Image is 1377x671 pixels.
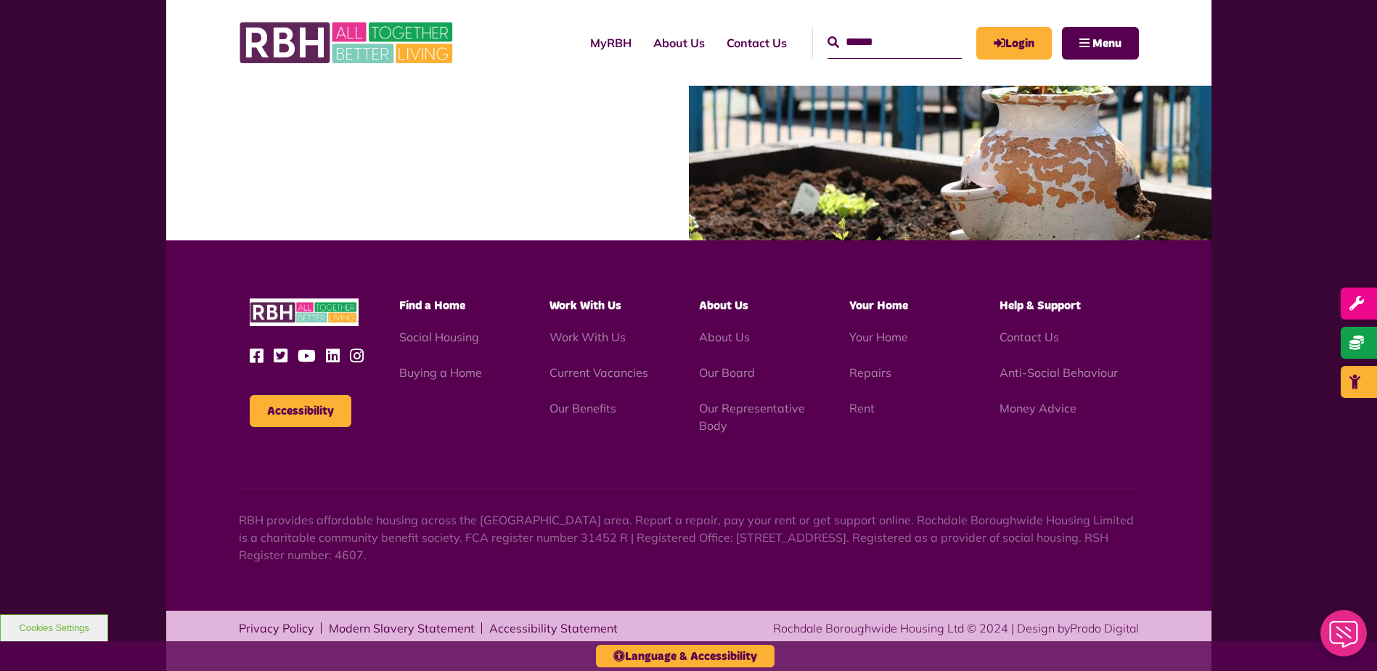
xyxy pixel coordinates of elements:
a: Money Advice [1000,401,1076,415]
a: About Us [642,23,716,62]
a: Social Housing - open in a new tab [399,330,479,344]
a: Privacy Policy [239,622,314,634]
span: Menu [1092,38,1121,49]
button: Accessibility [250,395,351,427]
a: MyRBH [579,23,642,62]
a: Our Benefits [549,401,616,415]
a: Accessibility Statement [489,622,618,634]
img: RBH [250,298,359,327]
p: RBH provides affordable housing across the [GEOGRAPHIC_DATA] area. Report a repair, pay your rent... [239,511,1139,564]
a: Repairs [849,365,891,380]
a: Our Representative Body [699,401,805,433]
a: Our Board [699,365,755,380]
iframe: Netcall Web Assistant for live chat [1312,606,1377,671]
span: Your Home [849,300,908,312]
img: RBH [239,15,457,71]
a: Modern Slavery Statement - open in a new tab [329,622,475,634]
span: Work With Us [549,300,621,312]
div: Rochdale Boroughwide Housing Ltd © 2024 | Design by [773,619,1139,637]
a: About Us [699,330,750,344]
a: Current Vacancies [549,365,648,380]
a: Anti-Social Behaviour [1000,365,1118,380]
input: Search [828,27,962,58]
span: About Us [699,300,748,312]
a: MyRBH [976,27,1052,60]
span: Help & Support [1000,300,1081,312]
a: Prodo Digital - open in a new tab [1070,621,1139,635]
a: Contact Us [1000,330,1059,344]
span: Find a Home [399,300,465,312]
a: Buying a Home [399,365,482,380]
a: Rent [849,401,875,415]
a: Work With Us [549,330,626,344]
button: Language & Accessibility [596,645,775,667]
a: Your Home [849,330,908,344]
button: Navigation [1062,27,1139,60]
a: Contact Us [716,23,798,62]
